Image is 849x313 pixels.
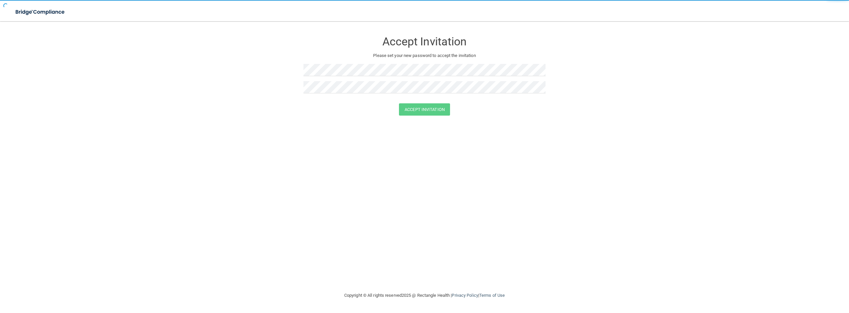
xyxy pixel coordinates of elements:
[479,293,505,298] a: Terms of Use
[452,293,478,298] a: Privacy Policy
[303,35,546,48] h3: Accept Invitation
[10,5,71,19] img: bridge_compliance_login_screen.278c3ca4.svg
[303,285,546,306] div: Copyright © All rights reserved 2025 @ Rectangle Health | |
[308,52,541,60] p: Please set your new password to accept the invitation
[399,103,450,116] button: Accept Invitation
